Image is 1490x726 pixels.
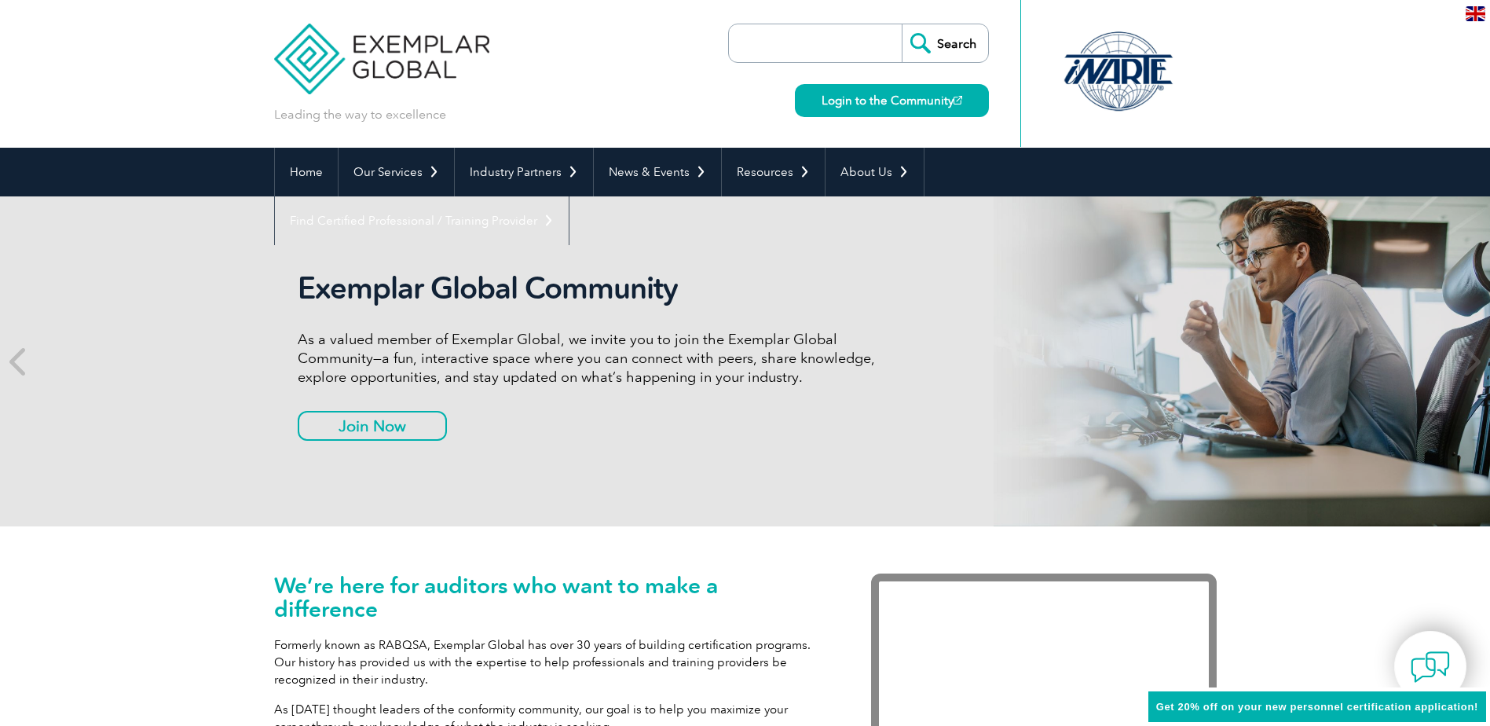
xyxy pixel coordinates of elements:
[826,148,924,196] a: About Us
[1466,6,1485,21] img: en
[455,148,593,196] a: Industry Partners
[339,148,454,196] a: Our Services
[274,106,446,123] p: Leading the way to excellence
[795,84,989,117] a: Login to the Community
[274,574,824,621] h1: We’re here for auditors who want to make a difference
[298,270,887,306] h2: Exemplar Global Community
[275,148,338,196] a: Home
[274,636,824,688] p: Formerly known as RABQSA, Exemplar Global has over 30 years of building certification programs. O...
[954,96,962,104] img: open_square.png
[722,148,825,196] a: Resources
[1156,701,1478,713] span: Get 20% off on your new personnel certification application!
[298,411,447,441] a: Join Now
[1411,647,1450,687] img: contact-chat.png
[594,148,721,196] a: News & Events
[275,196,569,245] a: Find Certified Professional / Training Provider
[298,330,887,387] p: As a valued member of Exemplar Global, we invite you to join the Exemplar Global Community—a fun,...
[902,24,988,62] input: Search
